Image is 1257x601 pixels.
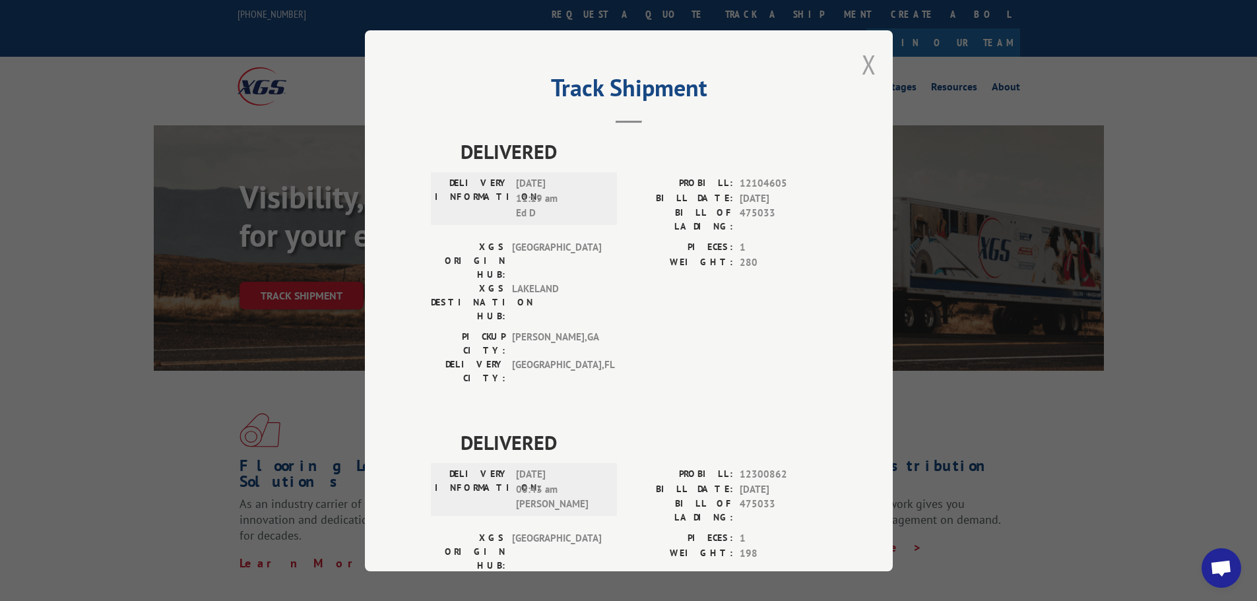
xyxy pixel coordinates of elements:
label: XGS ORIGIN HUB: [431,240,505,282]
button: Close modal [862,47,876,82]
label: PICKUP CITY: [431,330,505,358]
span: [PERSON_NAME] , GA [512,330,601,358]
label: BILL OF LADING: [629,206,733,234]
h2: Track Shipment [431,79,827,104]
span: 475033 [740,206,827,234]
span: DELIVERED [461,137,827,166]
span: 1 [740,531,827,546]
span: 12300862 [740,467,827,482]
span: [GEOGRAPHIC_DATA] [512,531,601,573]
span: [DATE] 11:19 am Ed D [516,176,605,221]
div: Open chat [1202,548,1241,588]
label: WEIGHT: [629,546,733,561]
label: XGS ORIGIN HUB: [431,531,505,573]
span: 475033 [740,497,827,524]
span: [DATE] 08:43 am [PERSON_NAME] [516,467,605,512]
label: PIECES: [629,240,733,255]
label: DELIVERY INFORMATION: [435,176,509,221]
label: PIECES: [629,531,733,546]
label: WEIGHT: [629,255,733,270]
span: 198 [740,546,827,561]
label: PROBILL: [629,176,733,191]
span: [GEOGRAPHIC_DATA] [512,240,601,282]
span: [GEOGRAPHIC_DATA] , FL [512,358,601,385]
label: BILL DATE: [629,482,733,497]
label: PROBILL: [629,467,733,482]
span: [DATE] [740,482,827,497]
label: XGS DESTINATION HUB: [431,282,505,323]
label: DELIVERY INFORMATION: [435,467,509,512]
span: 280 [740,255,827,270]
span: DELIVERED [461,427,827,457]
label: BILL OF LADING: [629,497,733,524]
label: DELIVERY CITY: [431,358,505,385]
span: LAKELAND [512,282,601,323]
label: BILL DATE: [629,191,733,206]
span: 1 [740,240,827,255]
span: 12104605 [740,176,827,191]
span: [DATE] [740,191,827,206]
